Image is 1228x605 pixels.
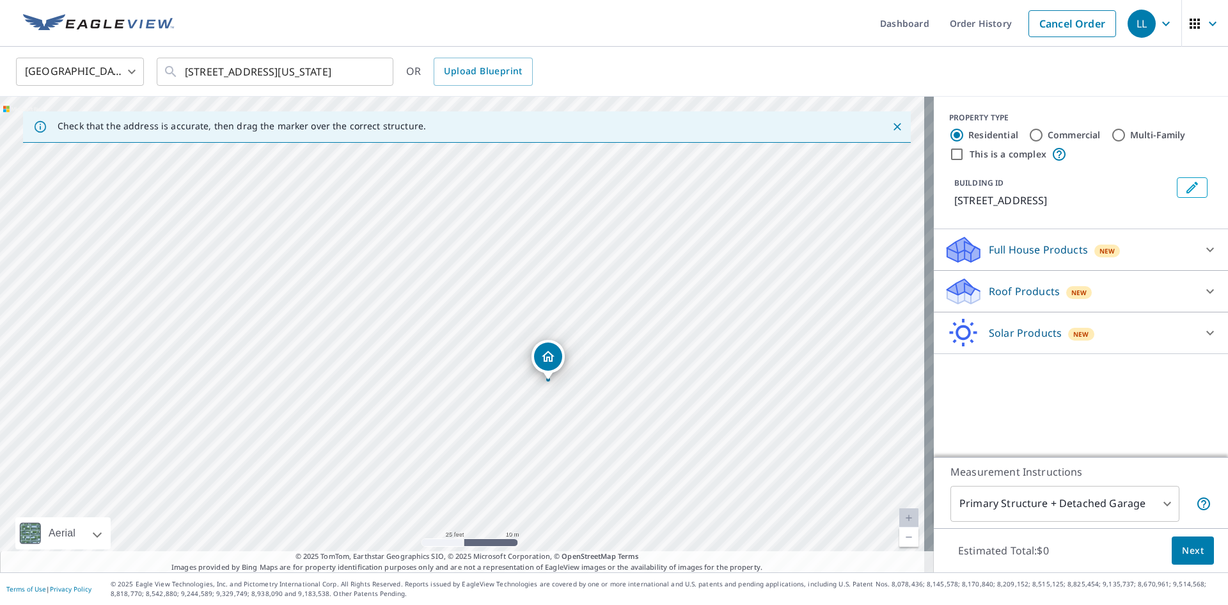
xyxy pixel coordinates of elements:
div: Aerial [45,517,79,549]
span: Next [1182,543,1204,559]
input: Search by address or latitude-longitude [185,54,367,90]
p: | [6,585,91,593]
span: Upload Blueprint [444,63,522,79]
button: Next [1172,536,1214,565]
div: PROPERTY TYPE [949,112,1213,124]
p: [STREET_ADDRESS] [954,193,1172,208]
span: © 2025 TomTom, Earthstar Geographics SIO, © 2025 Microsoft Corporation, © [295,551,639,562]
div: [GEOGRAPHIC_DATA] [16,54,144,90]
span: New [1071,287,1087,298]
p: © 2025 Eagle View Technologies, Inc. and Pictometry International Corp. All Rights Reserved. Repo... [111,579,1222,599]
a: Upload Blueprint [434,58,532,86]
button: Close [889,118,906,135]
a: Current Level 20, Zoom In Disabled [899,508,918,528]
div: Aerial [15,517,111,549]
a: Terms [618,551,639,561]
div: Dropped pin, building 1, Residential property, 865 Dolphin Dr Danville, CA 94526 [531,340,565,380]
div: Roof ProductsNew [944,276,1218,307]
p: Solar Products [989,325,1062,341]
label: Commercial [1048,129,1101,141]
div: LL [1128,10,1156,38]
a: Privacy Policy [50,585,91,593]
div: Primary Structure + Detached Garage [950,486,1179,522]
p: BUILDING ID [954,177,1004,188]
span: Your report will include the primary structure and a detached garage if one exists. [1196,496,1211,512]
p: Full House Products [989,242,1088,257]
span: New [1099,246,1115,256]
p: Measurement Instructions [950,464,1211,480]
label: Multi-Family [1130,129,1186,141]
a: Cancel Order [1028,10,1116,37]
p: Estimated Total: $0 [948,536,1059,565]
a: Terms of Use [6,585,46,593]
span: New [1073,329,1089,339]
label: Residential [968,129,1018,141]
p: Roof Products [989,284,1060,299]
a: Current Level 20, Zoom Out [899,528,918,547]
img: EV Logo [23,14,174,33]
div: Full House ProductsNew [944,234,1218,265]
button: Edit building 1 [1177,177,1208,198]
p: Check that the address is accurate, then drag the marker over the correct structure. [58,120,426,132]
a: OpenStreetMap [562,551,615,561]
div: OR [406,58,533,86]
div: Solar ProductsNew [944,318,1218,348]
label: This is a complex [970,148,1046,161]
